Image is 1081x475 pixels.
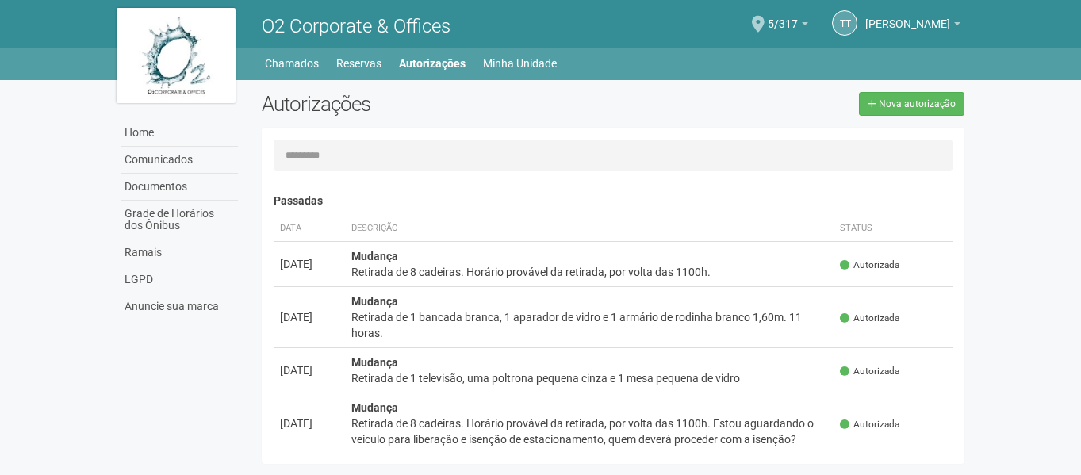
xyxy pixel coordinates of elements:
[840,259,899,272] span: Autorizada
[351,416,828,447] div: Retirada de 8 cadeiras. Horário provável da retirada, por volta das 1100h. Estou aguardando o vei...
[859,92,964,116] a: Nova autorização
[121,293,238,320] a: Anuncie sua marca
[840,418,899,431] span: Autorizada
[265,52,319,75] a: Chamados
[840,365,899,378] span: Autorizada
[121,266,238,293] a: LGPD
[768,2,798,30] span: 5/317
[832,10,857,36] a: TT
[121,147,238,174] a: Comunicados
[280,256,339,272] div: [DATE]
[274,195,953,207] h4: Passadas
[865,20,960,33] a: [PERSON_NAME]
[351,264,828,280] div: Retirada de 8 cadeiras. Horário provável da retirada, por volta das 1100h.
[121,174,238,201] a: Documentos
[399,52,466,75] a: Autorizações
[865,2,950,30] span: Thiago Tomaz Botelho
[351,309,828,341] div: Retirada de 1 bancada branca, 1 aparador de vidro e 1 armário de rodinha branco 1,60m. 11 horas.
[345,216,834,242] th: Descrição
[117,8,236,103] img: logo.jpg
[840,312,899,325] span: Autorizada
[336,52,381,75] a: Reservas
[483,52,557,75] a: Minha Unidade
[768,20,808,33] a: 5/317
[280,309,339,325] div: [DATE]
[834,216,953,242] th: Status
[351,370,828,386] div: Retirada de 1 televisão, uma poltrona pequena cinza e 1 mesa pequena de vidro
[351,401,398,414] strong: Mudança
[351,356,398,369] strong: Mudança
[274,216,345,242] th: Data
[121,201,238,239] a: Grade de Horários dos Ônibus
[351,295,398,308] strong: Mudança
[280,416,339,431] div: [DATE]
[280,362,339,378] div: [DATE]
[879,98,956,109] span: Nova autorização
[262,15,450,37] span: O2 Corporate & Offices
[351,250,398,262] strong: Mudança
[121,239,238,266] a: Ramais
[121,120,238,147] a: Home
[262,92,601,116] h2: Autorizações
